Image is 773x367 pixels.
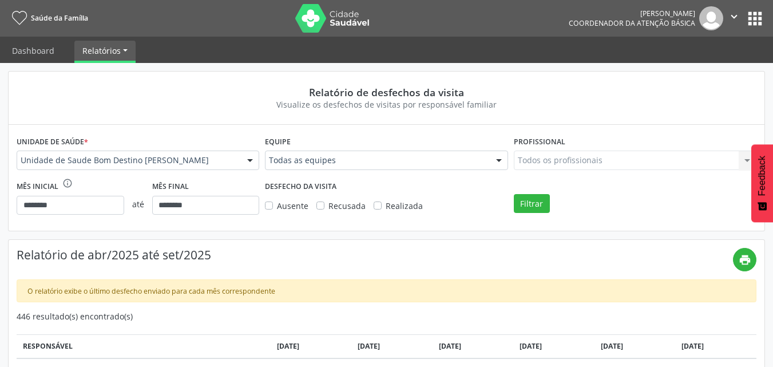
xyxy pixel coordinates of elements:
div: 446 resultado(s) encontrado(s) [17,310,756,322]
span: Recusada [328,200,366,211]
span: Realizada [386,200,423,211]
div: Responsável [23,341,265,352]
h4: Relatório de abr/2025 até set/2025 [17,248,733,262]
span: Unidade de Saude Bom Destino [PERSON_NAME] [21,155,236,166]
div: Visualize os desfechos de visitas por responsável familiar [25,98,748,111]
img: img [699,6,723,30]
a: Dashboard [4,41,62,61]
label: Mês inicial [17,178,58,196]
span: Coordenador da Atenção Básica [569,18,695,28]
span: até [124,190,152,218]
span: Ausente [277,200,308,211]
span: Todas as equipes [269,155,484,166]
div: [DATE] [601,341,669,352]
button: print [733,248,756,271]
i: info_outline [62,178,73,188]
div: [DATE] [681,341,751,352]
button: Filtrar [514,194,550,214]
label: Profissional [514,133,565,151]
button: apps [745,9,765,29]
div: O relatório exibe o último desfecho enviado para cada mês correspondente [17,279,756,302]
div: [PERSON_NAME] [569,9,695,18]
div: O intervalo deve ser de no máximo 6 meses [62,178,73,196]
button: Feedback - Mostrar pesquisa [751,144,773,222]
label: Unidade de saúde [17,133,88,151]
label: Mês final [152,178,189,196]
div: [DATE] [520,341,588,352]
div: [DATE] [277,341,346,352]
span: Saúde da Família [31,13,88,23]
div: Relatório de desfechos da visita [25,86,748,98]
i:  [728,10,740,23]
label: Equipe [265,133,291,151]
a: Saúde da Família [8,9,88,27]
div: [DATE] [358,341,426,352]
span: Feedback [757,156,767,196]
span: Relatórios [82,45,121,56]
i: print [739,254,751,266]
a: Relatórios [74,41,136,61]
div: [DATE] [439,341,508,352]
button:  [723,6,745,30]
label: DESFECHO DA VISITA [265,178,336,196]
